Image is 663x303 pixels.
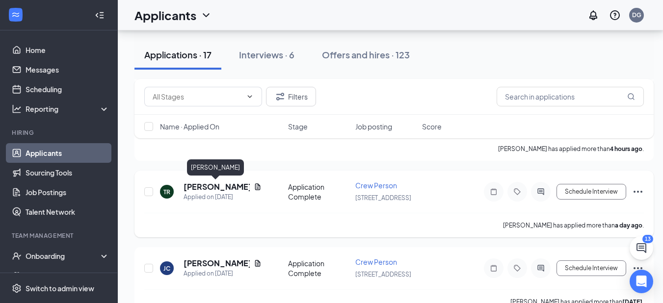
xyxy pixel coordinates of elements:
[288,122,308,131] span: Stage
[26,143,109,163] a: Applicants
[26,40,109,60] a: Home
[266,87,316,106] button: Filter Filters
[12,251,22,261] svg: UserCheck
[163,264,170,273] div: JC
[288,182,349,202] div: Application Complete
[26,104,110,114] div: Reporting
[26,283,94,293] div: Switch to admin view
[630,270,653,293] div: Open Intercom Messenger
[355,271,411,278] span: [STREET_ADDRESS]
[498,145,644,153] p: [PERSON_NAME] has applied more than .
[26,202,109,222] a: Talent Network
[535,264,547,272] svg: ActiveChat
[246,93,254,101] svg: ChevronDown
[12,128,107,137] div: Hiring
[144,49,212,61] div: Applications · 17
[160,122,219,131] span: Name · Applied On
[355,122,392,131] span: Job posting
[184,269,262,278] div: Applied on [DATE]
[511,264,523,272] svg: Tag
[535,188,547,196] svg: ActiveChat
[488,188,500,196] svg: Note
[632,11,641,19] div: DG
[627,93,635,101] svg: MagnifyingGlass
[355,181,397,190] span: Crew Person
[153,91,242,102] input: All Stages
[274,91,286,102] svg: Filter
[503,221,644,229] p: [PERSON_NAME] has applied more than .
[511,188,523,196] svg: Tag
[26,182,109,202] a: Job Postings
[632,186,644,198] svg: Ellipses
[26,60,109,79] a: Messages
[609,9,621,21] svg: QuestionInfo
[288,258,349,278] div: Application Complete
[254,259,262,267] svg: Document
[12,283,22,293] svg: Settings
[587,9,599,21] svg: Notifications
[642,235,653,243] div: 13
[615,222,642,229] b: a day ago
[26,79,109,99] a: Scheduling
[497,87,644,106] input: Search in applications
[557,260,626,276] button: Schedule Interview
[11,10,21,20] svg: WorkstreamLogo
[557,184,626,200] button: Schedule Interview
[254,183,262,191] svg: Document
[239,49,294,61] div: Interviews · 6
[322,49,410,61] div: Offers and hires · 123
[488,264,500,272] svg: Note
[184,181,250,192] h5: [PERSON_NAME]
[26,266,109,285] a: Team
[184,192,262,202] div: Applied on [DATE]
[26,251,101,261] div: Onboarding
[12,231,107,240] div: Team Management
[632,262,644,274] svg: Ellipses
[200,9,212,21] svg: ChevronDown
[187,159,244,176] div: [PERSON_NAME]
[636,242,647,254] svg: ChatActive
[422,122,442,131] span: Score
[95,10,105,20] svg: Collapse
[134,7,196,24] h1: Applicants
[610,145,642,152] b: 4 hours ago
[26,163,109,182] a: Sourcing Tools
[12,104,22,114] svg: Analysis
[163,188,170,196] div: TR
[355,194,411,202] span: [STREET_ADDRESS]
[630,236,653,260] button: ChatActive
[355,257,397,266] span: Crew Person
[184,258,250,269] h5: [PERSON_NAME]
